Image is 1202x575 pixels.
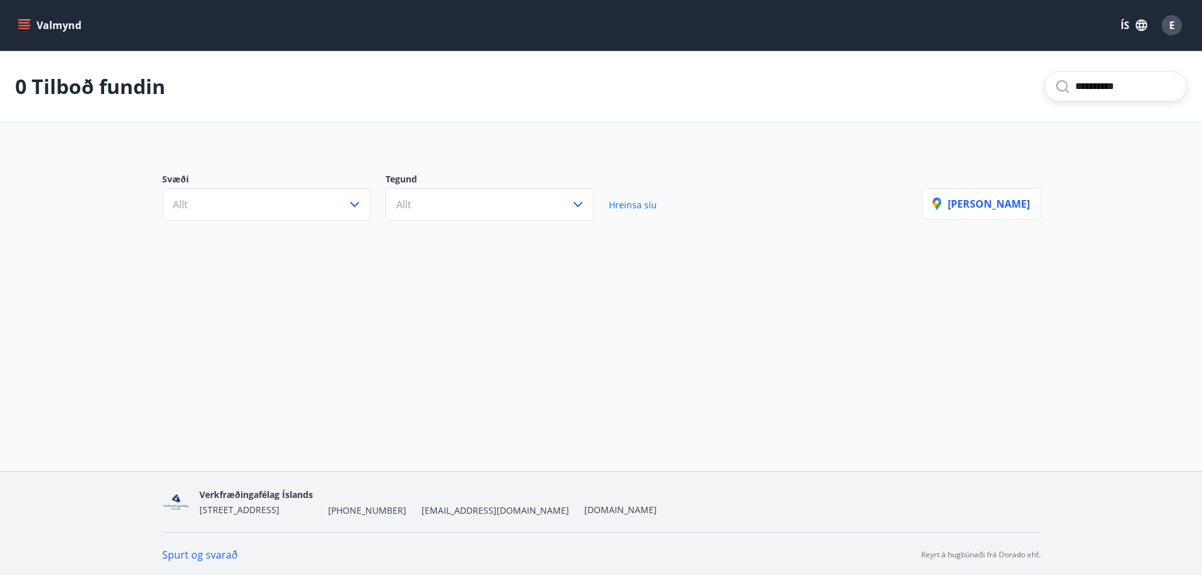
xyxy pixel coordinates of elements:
[1157,10,1187,40] button: E
[162,188,370,221] button: Allt
[609,199,657,211] span: Hreinsa síu
[199,504,280,516] span: [STREET_ADDRESS]
[933,197,1030,211] p: [PERSON_NAME]
[386,188,594,221] button: Allt
[1114,14,1154,37] button: ÍS
[15,14,86,37] button: menu
[921,549,1040,560] p: Keyrt á hugbúnaði frá Dorado ehf.
[396,198,411,211] span: Allt
[922,188,1040,220] button: [PERSON_NAME]
[162,489,189,516] img: zH7ieRZ5MdB4c0oPz1vcDZy7gcR7QQ5KLJqXv9KS.png
[15,73,165,100] p: 0 Tilboð fundin
[1169,18,1175,32] span: E
[199,489,313,501] span: Verkfræðingafélag Íslands
[421,504,569,517] span: [EMAIL_ADDRESS][DOMAIN_NAME]
[328,504,406,517] span: [PHONE_NUMBER]
[162,548,238,562] a: Spurt og svarað
[584,504,657,516] a: [DOMAIN_NAME]
[162,173,386,188] p: Svæði
[173,198,188,211] span: Allt
[386,173,609,188] p: Tegund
